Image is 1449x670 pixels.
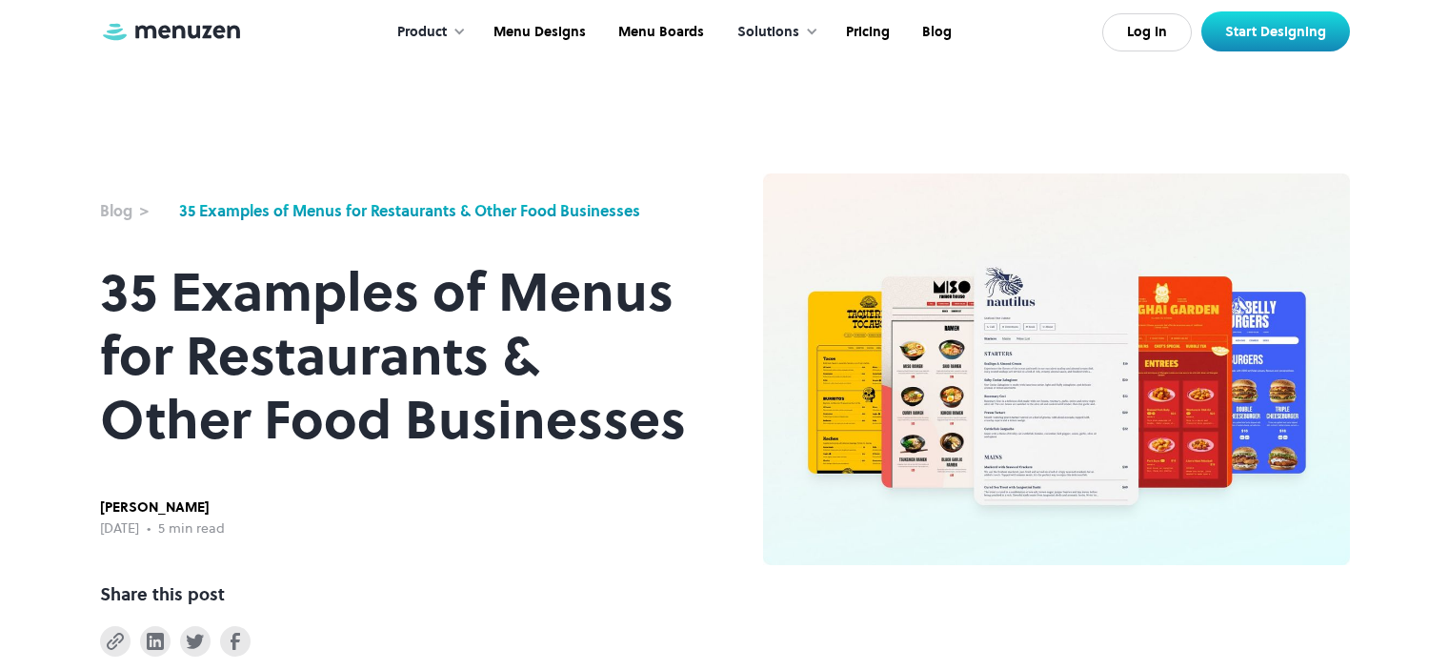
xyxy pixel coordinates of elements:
a: Blog > [100,199,170,222]
a: Log In [1102,13,1192,51]
div: Product [378,3,475,62]
a: Pricing [828,3,904,62]
div: [PERSON_NAME] [100,497,225,518]
a: Menu Designs [475,3,600,62]
div: [DATE] [100,518,139,539]
a: Blog [904,3,966,62]
div: • [147,518,151,539]
h1: 35 Examples of Menus for Restaurants & Other Food Businesses [100,260,687,452]
div: Solutions [737,22,799,43]
div: 5 min read [158,518,225,539]
div: Solutions [718,3,828,62]
div: Product [397,22,447,43]
div: Share this post [100,581,225,607]
a: Menu Boards [600,3,718,62]
a: Start Designing [1201,11,1350,51]
a: 35 Examples of Menus for Restaurants & Other Food Businesses [179,199,640,222]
